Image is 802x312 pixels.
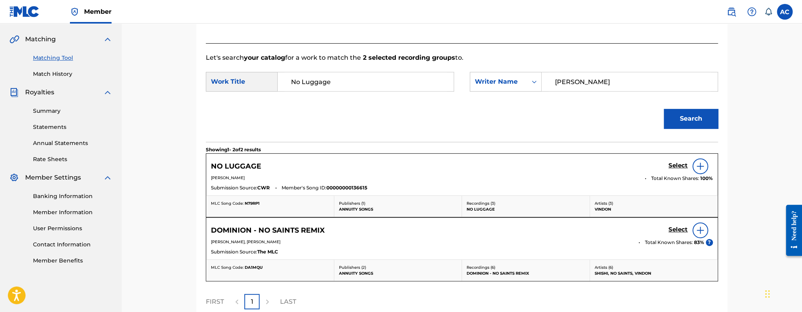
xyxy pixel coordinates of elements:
[696,162,705,171] img: info
[595,200,713,206] p: Artists ( 3 )
[595,206,713,212] p: VINDON
[251,297,253,306] p: 1
[245,201,260,206] span: N79RP1
[257,248,278,255] span: The MLC
[70,7,79,17] img: Top Rightsholder
[744,4,760,20] div: Help
[33,139,112,147] a: Annual Statements
[33,240,112,249] a: Contact Information
[282,184,326,191] span: Member's Song ID:
[211,239,280,244] span: [PERSON_NAME], [PERSON_NAME]
[211,175,245,180] span: [PERSON_NAME]
[211,226,325,235] h5: DOMINION - NO SAINTS REMIX
[33,224,112,233] a: User Permissions
[211,162,261,171] h5: NO LUGGAGE
[280,297,296,306] p: LAST
[467,206,585,212] p: NO LUGGAGE
[664,109,718,128] button: Search
[339,264,457,270] p: Publishers ( 2 )
[339,200,457,206] p: Publishers ( 1 )
[764,8,772,16] div: Notifications
[25,88,54,97] span: Royalties
[211,201,244,206] span: MLC Song Code:
[244,54,285,61] strong: your catalog
[206,297,224,306] p: FIRST
[33,54,112,62] a: Matching Tool
[9,173,19,182] img: Member Settings
[361,54,455,61] strong: 2 selected recording groups
[694,239,704,246] span: 83 %
[257,184,270,191] span: CWR
[668,162,688,169] h5: Select
[33,107,112,115] a: Summary
[747,7,756,17] img: help
[668,226,688,233] h5: Select
[33,155,112,163] a: Rate Sheets
[467,200,585,206] p: Recordings ( 3 )
[25,35,56,44] span: Matching
[696,226,705,235] img: info
[84,7,112,16] span: Member
[723,4,739,20] a: Public Search
[706,239,713,246] span: ?
[700,175,713,182] span: 100 %
[9,35,19,44] img: Matching
[777,4,793,20] div: User Menu
[727,7,736,17] img: search
[651,175,700,182] span: Total Known Shares:
[245,265,263,270] span: DA1MQU
[9,88,19,97] img: Royalties
[33,123,112,131] a: Statements
[25,173,81,182] span: Member Settings
[33,208,112,217] a: Member Information
[33,257,112,265] a: Member Benefits
[763,274,802,312] iframe: Chat Widget
[326,184,367,191] span: 00000000136615
[467,270,585,276] p: DOMINION - NO SAINTS REMIX
[765,282,770,306] div: Drag
[211,265,244,270] span: MLC Song Code:
[475,77,522,86] div: Writer Name
[211,184,257,191] span: Submission Source:
[339,270,457,276] p: ANNUITY SONGS
[103,173,112,182] img: expand
[206,62,718,142] form: Search Form
[467,264,585,270] p: Recordings ( 6 )
[9,6,40,17] img: MLC Logo
[103,88,112,97] img: expand
[645,239,694,246] span: Total Known Shares:
[780,199,802,262] iframe: Resource Center
[103,35,112,44] img: expand
[595,264,713,270] p: Artists ( 6 )
[33,192,112,200] a: Banking Information
[206,53,718,62] p: Let's search for a work to match the to.
[206,146,261,153] p: Showing 1 - 2 of 2 results
[211,248,257,255] span: Submission Source:
[33,70,112,78] a: Match History
[339,206,457,212] p: ANNUITY SONGS
[595,270,713,276] p: SHISHI, NO SAINTS, VINDON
